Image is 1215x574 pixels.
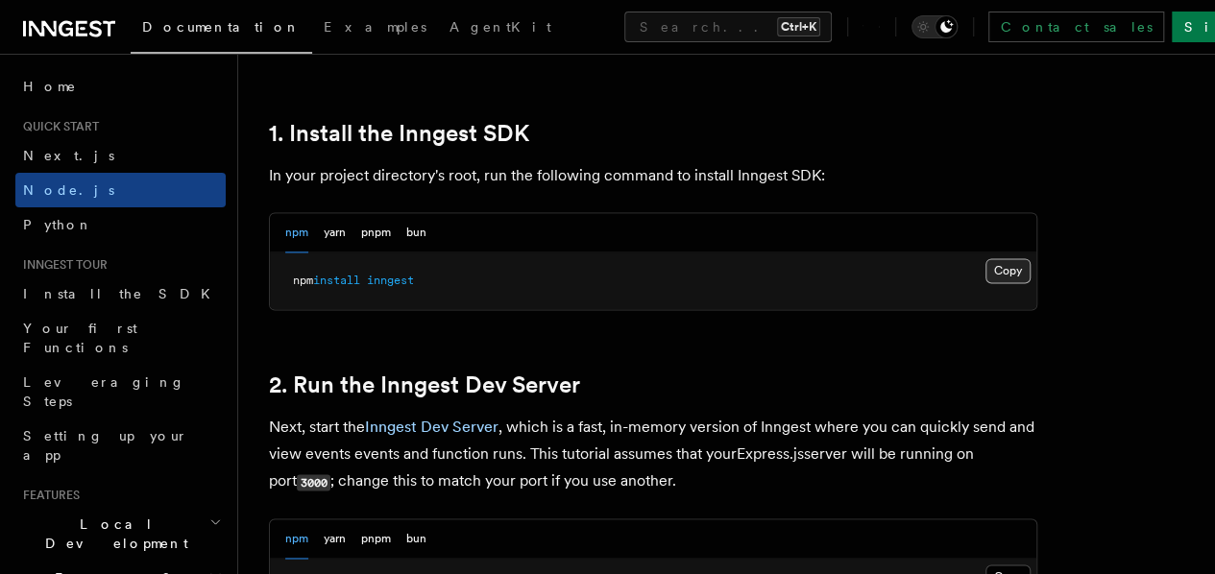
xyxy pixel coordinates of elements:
[313,274,360,287] span: install
[23,286,222,301] span: Install the SDK
[624,12,832,42] button: Search...Ctrl+K
[15,365,226,419] a: Leveraging Steps
[23,77,77,96] span: Home
[361,213,391,252] button: pnpm
[911,15,958,38] button: Toggle dark mode
[324,213,346,252] button: yarn
[438,6,563,52] a: AgentKit
[23,182,114,198] span: Node.js
[285,519,308,559] button: npm
[23,428,188,463] span: Setting up your app
[15,311,226,365] a: Your first Functions
[269,371,580,398] a: 2. Run the Inngest Dev Server
[324,519,346,559] button: yarn
[131,6,312,54] a: Documentation
[312,6,438,52] a: Examples
[269,162,1037,189] p: In your project directory's root, run the following command to install Inngest SDK:
[15,276,226,311] a: Install the SDK
[15,257,108,273] span: Inngest tour
[15,69,226,104] a: Home
[988,12,1164,42] a: Contact sales
[297,474,330,490] code: 3000
[15,207,226,242] a: Python
[269,414,1037,495] p: Next, start the , which is a fast, in-memory version of Inngest where you can quickly send and vi...
[285,213,308,252] button: npm
[324,19,426,35] span: Examples
[367,274,414,287] span: inngest
[15,507,226,561] button: Local Development
[23,148,114,163] span: Next.js
[15,119,99,134] span: Quick start
[293,274,313,287] span: npm
[406,213,426,252] button: bun
[23,374,185,409] span: Leveraging Steps
[361,519,391,559] button: pnpm
[15,138,226,173] a: Next.js
[450,19,551,35] span: AgentKit
[15,514,209,553] span: Local Development
[985,258,1031,283] button: Copy
[23,217,93,232] span: Python
[365,418,498,436] a: Inngest Dev Server
[15,488,80,503] span: Features
[23,321,137,355] span: Your first Functions
[269,120,529,147] a: 1. Install the Inngest SDK
[406,519,426,559] button: bun
[15,173,226,207] a: Node.js
[777,17,820,36] kbd: Ctrl+K
[142,19,301,35] span: Documentation
[15,419,226,472] a: Setting up your app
